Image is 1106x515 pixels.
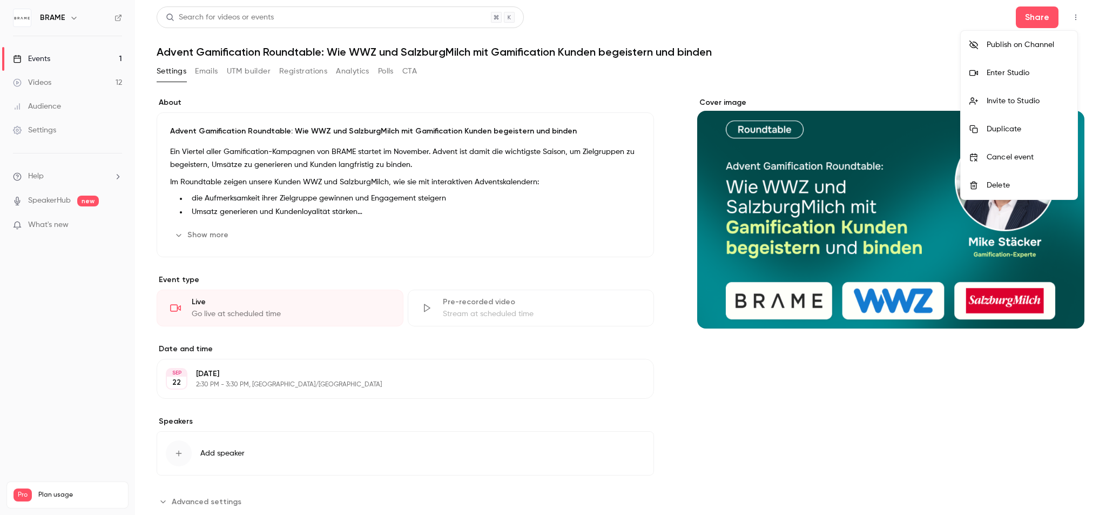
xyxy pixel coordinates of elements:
div: Cancel event [987,152,1069,163]
div: Duplicate [987,124,1069,135]
div: Delete [987,180,1069,191]
div: Invite to Studio [987,96,1069,106]
div: Publish on Channel [987,39,1069,50]
div: Enter Studio [987,68,1069,78]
